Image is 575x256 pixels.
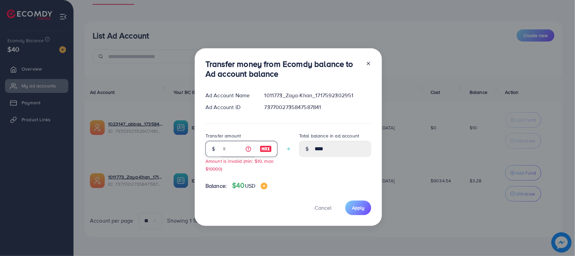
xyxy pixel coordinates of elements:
label: Total balance in ad account [299,132,359,139]
span: Cancel [315,204,331,211]
span: Balance: [205,182,227,190]
h4: $40 [232,181,267,190]
div: Ad Account Name [200,92,259,99]
span: Apply [352,204,364,211]
label: Transfer amount [205,132,241,139]
button: Cancel [306,201,340,215]
img: image [260,145,272,153]
span: USD [245,182,255,189]
div: 1011773_Zaya-Khan_1717592302951 [259,92,377,99]
h3: Transfer money from Ecomdy balance to Ad account balance [205,59,360,79]
button: Apply [345,201,371,215]
small: Amount is invalid (min: $10, max: $10000) [205,158,274,172]
div: Ad Account ID [200,103,259,111]
img: image [261,183,267,189]
div: 7377002735847587841 [259,103,377,111]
